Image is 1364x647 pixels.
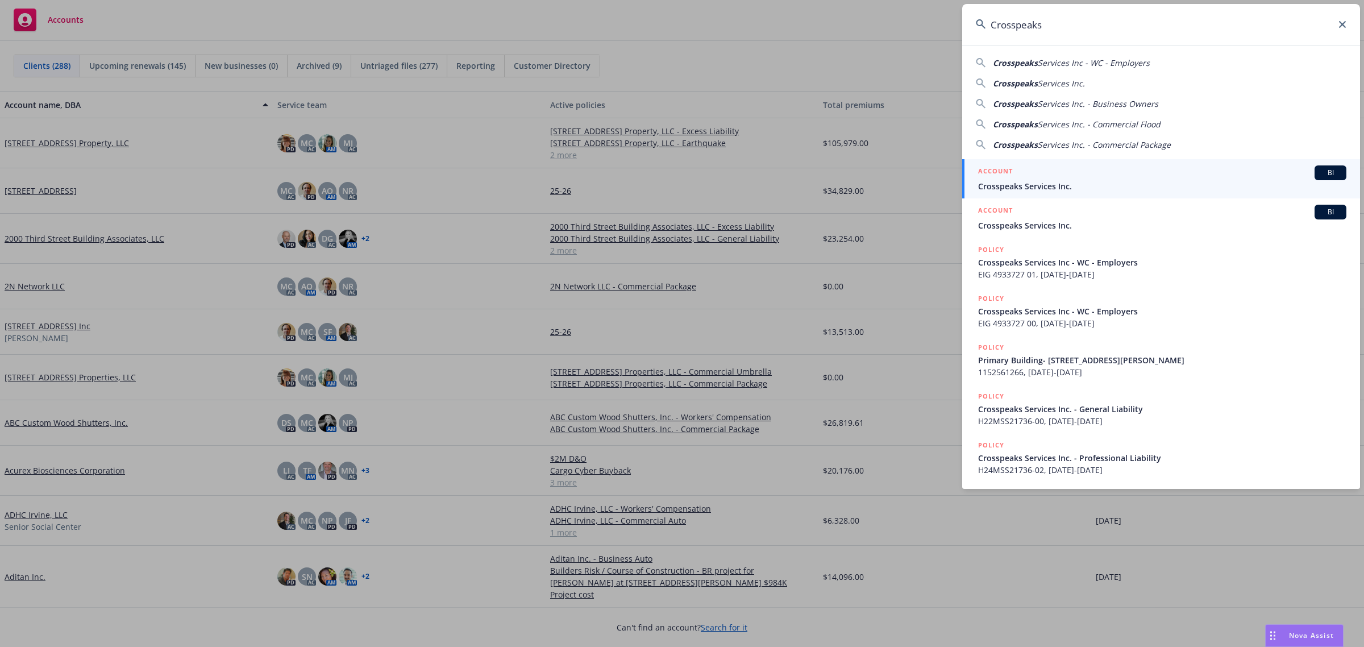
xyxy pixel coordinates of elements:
[1038,119,1161,130] span: Services Inc. - Commercial Flood
[978,366,1346,378] span: 1152561266, [DATE]-[DATE]
[978,268,1346,280] span: EIG 4933727 01, [DATE]-[DATE]
[1319,207,1342,217] span: BI
[978,403,1346,415] span: Crosspeaks Services Inc. - General Liability
[978,180,1346,192] span: Crosspeaks Services Inc.
[1038,98,1158,109] span: Services Inc. - Business Owners
[993,98,1038,109] span: Crosspeaks
[978,293,1004,304] h5: POLICY
[993,139,1038,150] span: Crosspeaks
[962,198,1360,238] a: ACCOUNTBICrosspeaks Services Inc.
[978,415,1346,427] span: H22MSS21736-00, [DATE]-[DATE]
[978,256,1346,268] span: Crosspeaks Services Inc - WC - Employers
[978,205,1013,218] h5: ACCOUNT
[1266,625,1280,646] div: Drag to move
[978,165,1013,179] h5: ACCOUNT
[993,78,1038,89] span: Crosspeaks
[1038,57,1150,68] span: Services Inc - WC - Employers
[978,342,1004,353] h5: POLICY
[962,433,1360,482] a: POLICYCrosspeaks Services Inc. - Professional LiabilityH24MSS21736-02, [DATE]-[DATE]
[962,287,1360,335] a: POLICYCrosspeaks Services Inc - WC - EmployersEIG 4933727 00, [DATE]-[DATE]
[978,305,1346,317] span: Crosspeaks Services Inc - WC - Employers
[978,439,1004,451] h5: POLICY
[962,238,1360,287] a: POLICYCrosspeaks Services Inc - WC - EmployersEIG 4933727 01, [DATE]-[DATE]
[978,317,1346,329] span: EIG 4933727 00, [DATE]-[DATE]
[1289,631,1334,640] span: Nova Assist
[978,391,1004,402] h5: POLICY
[1319,168,1342,178] span: BI
[962,335,1360,384] a: POLICYPrimary Building- [STREET_ADDRESS][PERSON_NAME]1152561266, [DATE]-[DATE]
[962,384,1360,433] a: POLICYCrosspeaks Services Inc. - General LiabilityH22MSS21736-00, [DATE]-[DATE]
[978,464,1346,476] span: H24MSS21736-02, [DATE]-[DATE]
[978,354,1346,366] span: Primary Building- [STREET_ADDRESS][PERSON_NAME]
[978,244,1004,255] h5: POLICY
[1038,78,1085,89] span: Services Inc.
[962,159,1360,198] a: ACCOUNTBICrosspeaks Services Inc.
[1265,624,1344,647] button: Nova Assist
[978,219,1346,231] span: Crosspeaks Services Inc.
[978,452,1346,464] span: Crosspeaks Services Inc. - Professional Liability
[1038,139,1171,150] span: Services Inc. - Commercial Package
[993,57,1038,68] span: Crosspeaks
[993,119,1038,130] span: Crosspeaks
[962,4,1360,45] input: Search...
